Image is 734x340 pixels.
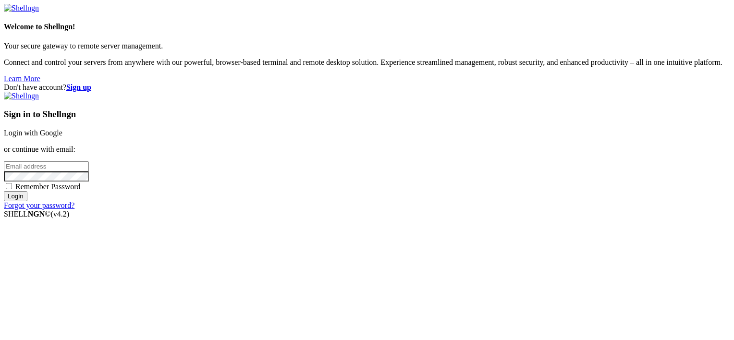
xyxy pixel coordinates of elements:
[4,129,62,137] a: Login with Google
[15,182,81,191] span: Remember Password
[4,109,730,120] h3: Sign in to Shellngn
[51,210,70,218] span: 4.2.0
[4,23,730,31] h4: Welcome to Shellngn!
[4,74,40,83] a: Learn More
[4,92,39,100] img: Shellngn
[4,201,74,209] a: Forgot your password?
[4,58,730,67] p: Connect and control your servers from anywhere with our powerful, browser-based terminal and remo...
[6,183,12,189] input: Remember Password
[4,191,27,201] input: Login
[4,4,39,12] img: Shellngn
[4,210,69,218] span: SHELL ©
[4,42,730,50] p: Your secure gateway to remote server management.
[66,83,91,91] a: Sign up
[28,210,45,218] b: NGN
[4,161,89,171] input: Email address
[4,83,730,92] div: Don't have account?
[4,145,730,154] p: or continue with email:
